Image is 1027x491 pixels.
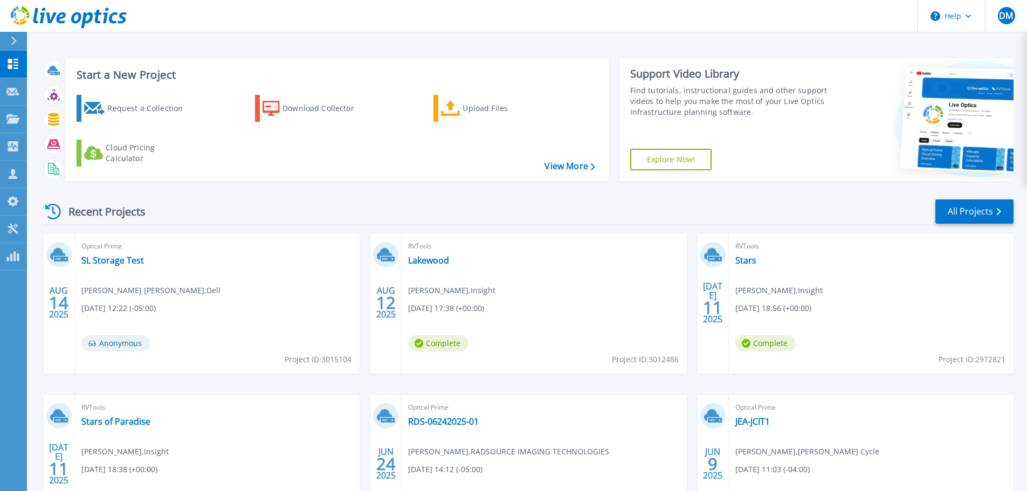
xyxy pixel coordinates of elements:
[49,298,68,307] span: 14
[376,444,396,483] div: JUN 2025
[735,285,823,296] span: [PERSON_NAME] , Insight
[107,98,194,119] div: Request a Collection
[77,140,197,167] a: Cloud Pricing Calculator
[81,335,150,351] span: Anonymous
[999,11,1013,20] span: DM
[935,199,1014,224] a: All Projects
[612,354,679,365] span: Project ID: 3012486
[630,85,831,117] div: Find tutorials, instructional guides and other support videos to help you make the most of your L...
[42,198,160,225] div: Recent Projects
[735,255,756,266] a: Stars
[735,416,770,427] a: JEA-JCIT1
[702,444,723,483] div: JUN 2025
[702,283,723,322] div: [DATE] 2025
[49,464,68,473] span: 11
[255,95,375,122] a: Download Collector
[735,446,879,458] span: [PERSON_NAME] , [PERSON_NAME] Cycle
[49,444,69,483] div: [DATE] 2025
[463,98,549,119] div: Upload Files
[81,416,150,427] a: Stars of Paradise
[81,285,220,296] span: [PERSON_NAME] [PERSON_NAME] , Dell
[735,240,1007,252] span: RVTools
[408,335,468,351] span: Complete
[735,464,810,475] span: [DATE] 11:03 (-04:00)
[376,283,396,322] div: AUG 2025
[77,69,595,81] h3: Start a New Project
[81,402,353,413] span: RVTools
[81,446,169,458] span: [PERSON_NAME] , Insight
[433,95,554,122] a: Upload Files
[408,240,680,252] span: RVTools
[408,416,479,427] a: RDS-06242025-01
[408,446,609,458] span: [PERSON_NAME] , RADSOURCE IMAGING TECHNOLOGIES
[735,302,811,314] span: [DATE] 18:56 (+00:00)
[106,142,192,164] div: Cloud Pricing Calculator
[408,255,449,266] a: Lakewood
[544,161,595,171] a: View More
[708,459,718,468] span: 9
[408,402,680,413] span: Optical Prime
[703,303,722,312] span: 11
[282,98,369,119] div: Download Collector
[285,354,351,365] span: Project ID: 3015104
[376,298,396,307] span: 12
[735,335,796,351] span: Complete
[408,302,484,314] span: [DATE] 17:38 (+00:00)
[81,464,157,475] span: [DATE] 18:38 (+00:00)
[49,283,69,322] div: AUG 2025
[630,67,831,81] div: Support Video Library
[81,302,156,314] span: [DATE] 12:22 (-05:00)
[939,354,1005,365] span: Project ID: 2972821
[735,402,1007,413] span: Optical Prime
[81,240,353,252] span: Optical Prime
[376,459,396,468] span: 24
[408,285,495,296] span: [PERSON_NAME] , Insight
[81,255,144,266] a: SL Storage Test
[408,464,483,475] span: [DATE] 14:12 (-05:00)
[630,149,712,170] a: Explore Now!
[77,95,197,122] a: Request a Collection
